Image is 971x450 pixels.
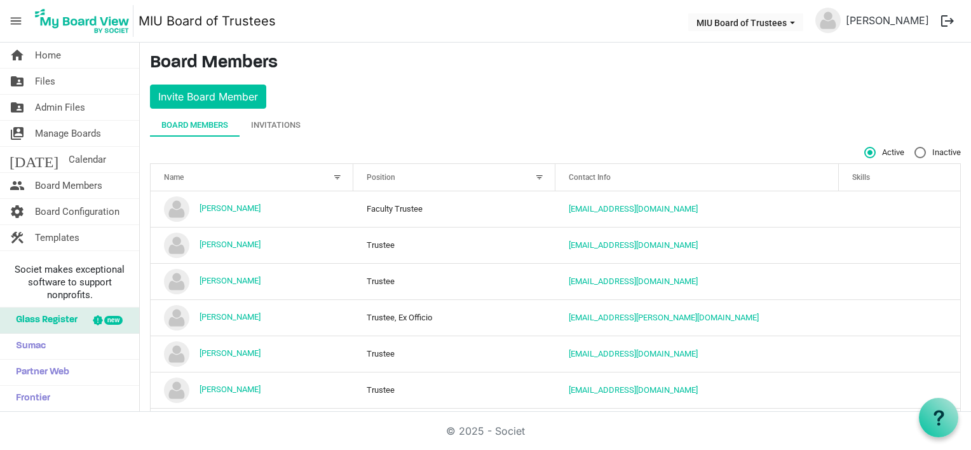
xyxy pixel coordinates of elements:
td: is template cell column header Skills [839,299,960,336]
span: Home [35,43,61,68]
a: [PERSON_NAME] [841,8,934,33]
td: is template cell column header Skills [839,336,960,372]
span: switch_account [10,121,25,146]
a: [PERSON_NAME] [200,240,261,249]
span: menu [4,9,28,33]
td: blevine@tm.org is template cell column header Contact Info [555,336,839,372]
img: no-profile-picture.svg [164,196,189,222]
span: [DATE] [10,147,58,172]
h3: Board Members [150,53,961,74]
img: My Board View Logo [31,5,133,37]
span: Files [35,69,55,94]
span: Admin Files [35,95,85,120]
a: © 2025 - Societ [446,425,525,437]
span: Glass Register [10,308,78,333]
td: Barbara Dreier is template cell column header Name [151,263,353,299]
span: settings [10,199,25,224]
a: [PERSON_NAME] [200,276,261,285]
td: Trustee, Ex Officio column header Position [353,299,556,336]
td: is template cell column header Skills [839,408,960,444]
span: Manage Boards [35,121,101,146]
a: My Board View Logo [31,5,139,37]
span: Partner Web [10,360,69,385]
span: Name [164,173,184,182]
div: tab-header [150,114,961,137]
span: Templates [35,225,79,250]
button: MIU Board of Trustees dropdownbutton [688,13,803,31]
img: no-profile-picture.svg [164,233,189,258]
span: folder_shared [10,69,25,94]
td: Trustee column header Position [353,227,556,263]
a: [PERSON_NAME] [200,385,261,394]
td: bcurrivan@gmail.com is template cell column header Contact Info [555,372,839,408]
img: no-profile-picture.svg [164,305,189,331]
div: new [104,316,123,325]
td: bdreier@miu.edu is template cell column header Contact Info [555,263,839,299]
td: bill.smith@miu.edu is template cell column header Contact Info [555,299,839,336]
td: Faculty Trustee column header Position [353,191,556,227]
div: Invitations [251,119,301,132]
span: Board Members [35,173,102,198]
td: is template cell column header Skills [839,263,960,299]
span: home [10,43,25,68]
a: [EMAIL_ADDRESS][PERSON_NAME][DOMAIN_NAME] [569,313,759,322]
span: Active [864,147,904,158]
td: akouider@miu.edu is template cell column header Contact Info [555,191,839,227]
td: is template cell column header Skills [839,227,960,263]
td: Brian Levine is template cell column header Name [151,336,353,372]
td: Trustee column header Position [353,408,556,444]
td: Trustee column header Position [353,263,556,299]
a: [PERSON_NAME] [200,312,261,322]
img: no-profile-picture.svg [815,8,841,33]
a: MIU Board of Trustees [139,8,276,34]
td: Bill Smith is template cell column header Name [151,299,353,336]
button: Invite Board Member [150,85,266,109]
td: is template cell column header Skills [839,191,960,227]
a: [EMAIL_ADDRESS][DOMAIN_NAME] [569,204,698,214]
td: Trustee column header Position [353,336,556,372]
span: people [10,173,25,198]
span: Societ makes exceptional software to support nonprofits. [6,263,133,301]
td: Amine Kouider is template cell column header Name [151,191,353,227]
td: andy zhong is template cell column header Name [151,227,353,263]
td: cking@miu.edu is template cell column header Contact Info [555,408,839,444]
a: [EMAIL_ADDRESS][DOMAIN_NAME] [569,276,698,286]
span: Inactive [914,147,961,158]
a: [EMAIL_ADDRESS][DOMAIN_NAME] [569,349,698,358]
td: Trustee column header Position [353,372,556,408]
span: construction [10,225,25,250]
span: Sumac [10,334,46,359]
span: Position [367,173,395,182]
td: Carolyn King is template cell column header Name [151,408,353,444]
span: Contact Info [569,173,611,182]
span: Board Configuration [35,199,119,224]
td: is template cell column header Skills [839,372,960,408]
span: Skills [852,173,870,182]
img: no-profile-picture.svg [164,269,189,294]
img: no-profile-picture.svg [164,378,189,403]
span: folder_shared [10,95,25,120]
td: yingwu.zhong@funplus.com is template cell column header Contact Info [555,227,839,263]
a: [EMAIL_ADDRESS][DOMAIN_NAME] [569,240,698,250]
a: [EMAIL_ADDRESS][DOMAIN_NAME] [569,385,698,395]
td: Bruce Currivan is template cell column header Name [151,372,353,408]
img: no-profile-picture.svg [164,341,189,367]
span: Calendar [69,147,106,172]
span: Frontier [10,386,50,411]
button: logout [934,8,961,34]
a: [PERSON_NAME] [200,203,261,213]
div: Board Members [161,119,228,132]
a: [PERSON_NAME] [200,348,261,358]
